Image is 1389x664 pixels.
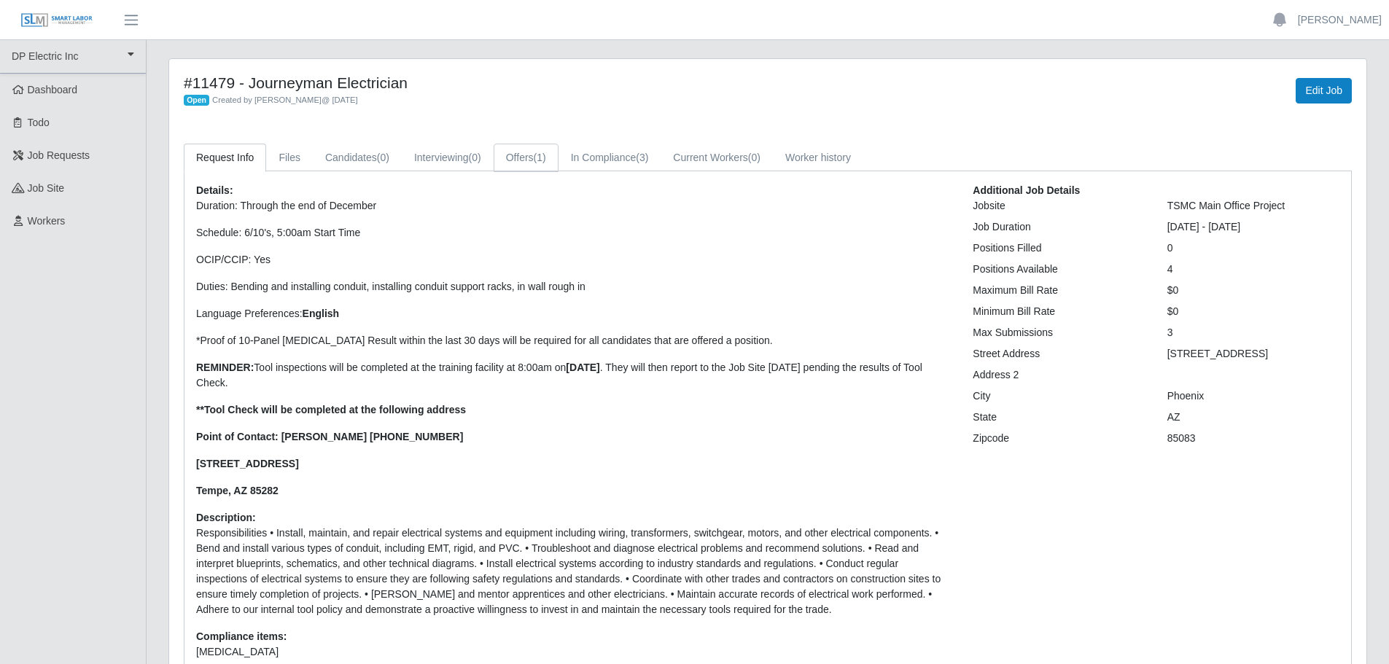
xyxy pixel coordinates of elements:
div: Address 2 [962,367,1156,383]
a: Candidates [313,144,402,172]
span: Workers [28,215,66,227]
p: Tool inspections will be completed at the training facility at 8:00am on . They will then report ... [196,360,951,391]
a: Edit Job [1296,78,1352,103]
span: Job Requests [28,149,90,161]
div: Phoenix [1156,388,1350,404]
strong: **Tool Check will be completed at the following address [196,404,466,415]
p: Duration: Through the end of December [196,198,951,214]
img: SLM Logo [20,12,93,28]
div: $0 [1156,283,1350,298]
div: City [962,388,1156,404]
span: (0) [469,152,481,163]
div: Max Submissions [962,325,1156,340]
b: Details: [196,184,233,196]
div: Zipcode [962,431,1156,446]
a: In Compliance [559,144,661,172]
div: Positions Available [962,262,1156,277]
h4: #11479 - Journeyman Electrician [184,74,856,92]
span: (0) [377,152,389,163]
a: Interviewing [402,144,494,172]
span: (3) [636,152,648,163]
div: 3 [1156,325,1350,340]
p: Schedule: 6/10's, 5:00am Start Time [196,225,951,241]
a: [PERSON_NAME] [1298,12,1382,28]
p: *Proof of 10-Panel [MEDICAL_DATA] Result within the last 30 days will be required for all candida... [196,333,951,348]
strong: REMINDER: [196,362,254,373]
p: Language Preferences: [196,306,951,321]
b: Compliance items: [196,630,287,642]
div: Jobsite [962,198,1156,214]
li: [MEDICAL_DATA] [196,644,951,660]
strong: Point of Contact: [PERSON_NAME] [PHONE_NUMBER] [196,431,463,442]
div: 0 [1156,241,1350,256]
strong: Tempe, AZ 85282 [196,485,279,496]
a: Files [266,144,313,172]
div: Maximum Bill Rate [962,283,1156,298]
div: $0 [1156,304,1350,319]
a: Worker history [773,144,863,172]
div: 4 [1156,262,1350,277]
b: Description: [196,512,256,523]
div: Job Duration [962,219,1156,235]
p: Responsibilities • Install, maintain, and repair electrical systems and equipment including wirin... [196,526,951,617]
a: Offers [494,144,559,172]
span: Todo [28,117,50,128]
span: ending and installing conduit, installing conduit support racks, in wall rough in [238,281,585,292]
p: Duties: B [196,279,951,294]
a: Request Info [184,144,266,172]
strong: [DATE] [566,362,599,373]
span: Created by [PERSON_NAME] @ [DATE] [212,95,358,104]
div: State [962,410,1156,425]
a: Current Workers [661,144,773,172]
b: Additional Job Details [973,184,1080,196]
div: 85083 [1156,431,1350,446]
div: Street Address [962,346,1156,362]
span: (0) [748,152,760,163]
div: [STREET_ADDRESS] [1156,346,1350,362]
span: (1) [534,152,546,163]
strong: [STREET_ADDRESS] [196,458,299,469]
strong: English [303,308,340,319]
span: job site [28,182,65,194]
div: [DATE] - [DATE] [1156,219,1350,235]
span: TSMC Main Office Project [1167,200,1285,211]
div: Positions Filled [962,241,1156,256]
div: Minimum Bill Rate [962,304,1156,319]
div: AZ [1156,410,1350,425]
span: Open [184,95,209,106]
span: Dashboard [28,84,78,95]
p: OCIP/CCIP: Yes [196,252,951,267]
